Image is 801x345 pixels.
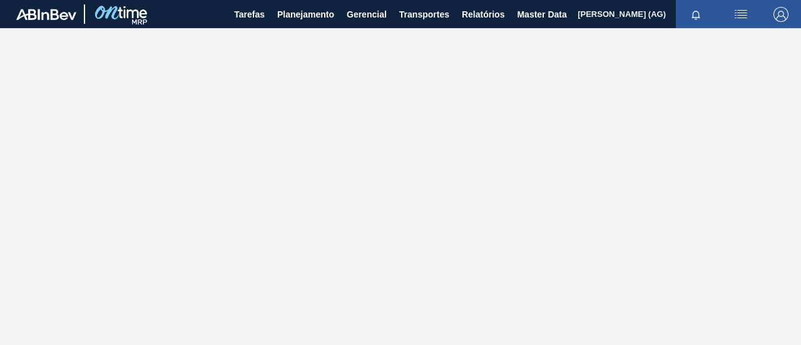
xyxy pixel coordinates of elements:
[517,7,566,22] span: Master Data
[399,7,449,22] span: Transportes
[733,7,748,22] img: userActions
[676,6,716,23] button: Notificações
[16,9,76,20] img: TNhmsLtSVTkK8tSr43FrP2fwEKptu5GPRR3wAAAABJRU5ErkJggg==
[773,7,788,22] img: Logout
[277,7,334,22] span: Planejamento
[462,7,504,22] span: Relatórios
[347,7,387,22] span: Gerencial
[234,7,265,22] span: Tarefas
